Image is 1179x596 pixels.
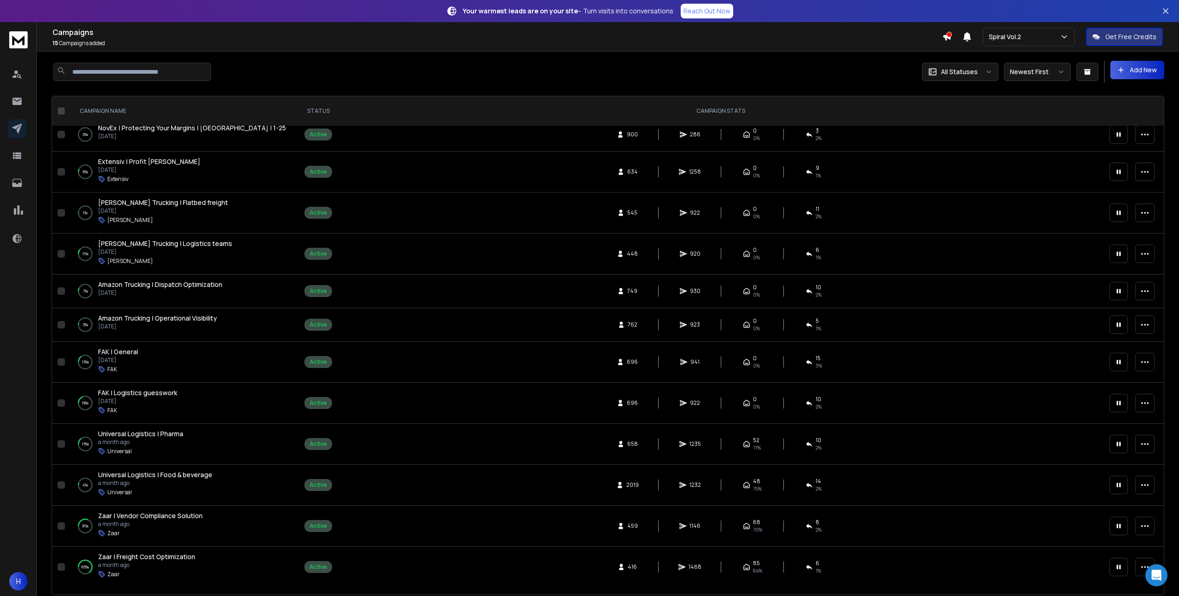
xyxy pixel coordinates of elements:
[9,572,28,590] button: H
[107,489,132,496] p: Universal
[689,563,701,571] span: 1468
[753,291,760,298] span: 0%
[82,357,89,367] p: 15 %
[816,478,821,485] span: 14
[309,563,327,571] div: Active
[309,440,327,448] div: Active
[98,561,195,569] p: a month ago
[98,470,212,479] a: Universal Logistics | Food & beverage
[98,511,203,520] a: Zaar | Vendor Compliance Solution
[753,213,760,220] span: 0%
[816,437,821,444] span: 10
[98,248,232,256] p: [DATE]
[98,157,200,166] a: Extensiv | Profit [PERSON_NAME]
[83,130,88,139] p: 0 %
[689,168,701,175] span: 1258
[816,560,819,567] span: 6
[627,168,638,175] span: 634
[753,254,760,261] span: 0%
[816,362,822,369] span: 3 %
[753,519,760,526] span: 68
[816,567,821,574] span: 1 %
[627,209,637,216] span: 545
[689,440,701,448] span: 1235
[82,398,88,408] p: 19 %
[753,164,757,172] span: 0
[107,448,132,455] p: Universal
[98,280,222,289] a: Amazon Trucking | Dispatch Optimization
[753,362,760,369] span: 0%
[69,547,299,588] td: 65%Zaar | Freight Cost Optimizationa month agoZaar
[98,347,138,356] span: FAK | General
[816,172,821,179] span: 1 %
[753,284,757,291] span: 0
[753,246,757,254] span: 0
[690,209,700,216] span: 922
[98,388,177,397] a: FAK | Logistics guesswork
[627,440,638,448] span: 658
[753,325,760,332] span: 0%
[53,39,58,47] span: 15
[753,560,760,567] span: 85
[98,356,138,364] p: [DATE]
[683,6,730,16] p: Reach Out Now
[816,134,822,142] span: 2 %
[107,530,120,537] p: Zaar
[309,481,327,489] div: Active
[753,355,757,362] span: 0
[627,287,637,295] span: 749
[107,366,117,373] p: FAK
[989,32,1025,41] p: Spiral Vol.2
[628,563,637,571] span: 416
[98,123,286,133] a: NovEx | Protecting Your Margins | [GEOGRAPHIC_DATA] | 1-25
[816,403,822,410] span: 2 %
[83,208,88,217] p: 1 %
[1110,61,1164,79] button: Add New
[627,399,638,407] span: 696
[69,342,299,383] td: 15%FAK | General[DATE]FAK
[627,522,638,530] span: 459
[753,444,761,451] span: 71 %
[753,172,760,179] span: 0%
[83,320,88,329] p: 3 %
[107,257,153,265] p: [PERSON_NAME]
[816,291,822,298] span: 2 %
[309,358,327,366] div: Active
[98,198,228,207] a: [PERSON_NAME] Trucking | Flatbed freight
[816,325,821,332] span: 1 %
[1105,32,1156,41] p: Get Free Credits
[69,118,299,152] td: 0%NovEx | Protecting Your Margins | [GEOGRAPHIC_DATA] | 1-25[DATE]
[753,437,759,444] span: 52
[690,399,700,407] span: 922
[69,506,299,547] td: 31%Zaar | Vendor Compliance Solutiona month agoZaar
[98,289,222,297] p: [DATE]
[299,96,338,126] th: STATUS
[98,429,183,438] span: Universal Logistics | Pharma
[753,134,760,142] span: 0%
[690,358,700,366] span: 941
[98,166,200,174] p: [DATE]
[309,250,327,257] div: Active
[816,284,821,291] span: 10
[681,4,733,18] a: Reach Out Now
[69,424,299,465] td: 15%Universal Logistics | Pharmaa month agoUniversal
[82,249,88,258] p: 11 %
[107,175,128,183] p: Extensiv
[816,485,822,492] span: 2 %
[107,407,117,414] p: FAK
[69,383,299,424] td: 19%FAK | Logistics guesswork[DATE]FAK
[463,6,578,15] strong: Your warmest leads are on your site
[9,31,28,48] img: logo
[98,239,232,248] a: [PERSON_NAME] Trucking | Logistics teams
[98,520,203,528] p: a month ago
[98,133,286,140] p: [DATE]
[53,40,942,47] p: Campaigns added
[309,522,327,530] div: Active
[753,478,760,485] span: 48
